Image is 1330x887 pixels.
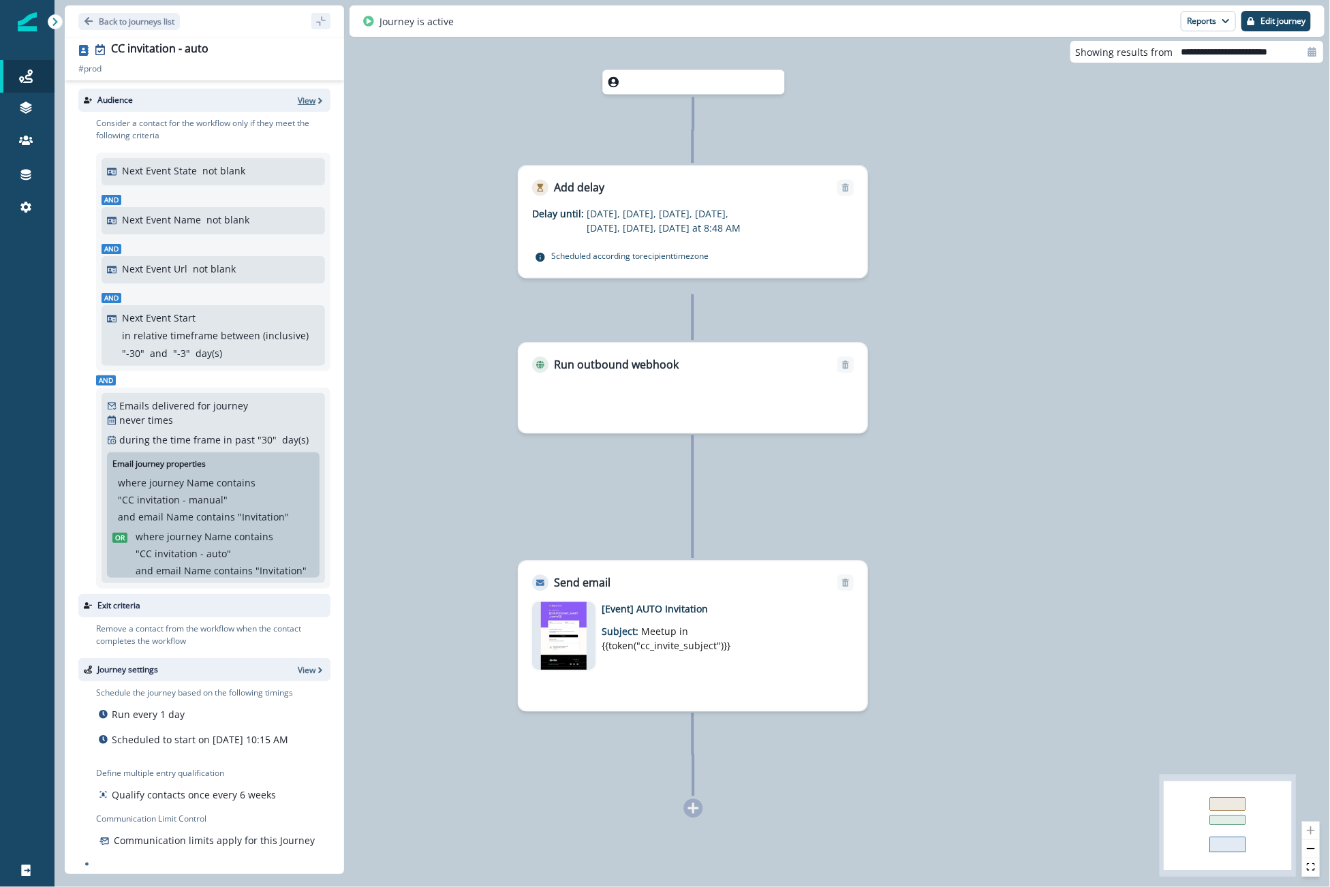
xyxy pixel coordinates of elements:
[112,732,288,747] p: Scheduled to start on [DATE] 10:15 AM
[97,664,158,676] p: Journey settings
[112,788,276,802] p: Qualify contacts once every 6 weeks
[184,563,253,578] p: Name contains
[99,16,174,27] p: Back to journeys list
[119,413,145,427] p: never
[102,195,121,205] span: And
[102,293,121,303] span: And
[122,164,197,178] p: Next Event State
[1181,11,1236,31] button: Reports
[282,433,309,447] p: day(s)
[111,42,208,57] div: CC invitation - auto
[532,207,587,221] p: Delay until:
[173,346,190,360] p: " -3 "
[193,262,236,276] p: not blank
[541,602,587,670] img: email asset unavailable
[119,433,221,447] p: during the time frame
[311,13,330,29] button: sidebar collapse toggle
[238,510,289,524] p: " Invitation "
[118,493,228,507] p: " CC invitation - manual "
[96,375,116,386] span: And
[298,664,315,676] p: View
[96,623,330,647] p: Remove a contact from the workflow when the contact completes the workflow
[196,346,222,360] p: day(s)
[136,546,231,561] p: " CC invitation - auto "
[97,94,133,106] p: Audience
[1076,45,1173,59] p: Showing results from
[18,12,37,31] img: Inflection
[554,575,610,591] p: Send email
[78,63,102,75] p: # prod
[122,328,309,343] p: in relative timeframe between (inclusive)
[118,510,164,524] p: and email
[112,707,185,721] p: Run every 1 day
[112,458,206,470] p: Email journey properties
[298,95,325,106] button: View
[554,180,604,196] p: Add delay
[122,213,201,227] p: Next Event Name
[150,346,168,360] p: and
[204,529,273,544] p: Name contains
[554,357,679,373] p: Run outbound webhook
[298,664,325,676] button: View
[1302,858,1320,877] button: fit view
[122,262,187,276] p: Next Event Url
[166,510,235,524] p: Name contains
[97,600,140,612] p: Exit criteria
[1241,11,1311,31] button: Edit journey
[118,476,184,490] p: where journey
[1261,16,1305,26] p: Edit journey
[102,244,121,254] span: And
[602,602,820,617] p: [Event] AUTO Invitation
[587,207,757,236] p: [DATE], [DATE], [DATE], [DATE], [DATE], [DATE], [DATE] at 8:48 AM
[256,563,307,578] p: " Invitation "
[258,433,277,447] p: " 30 "
[1302,840,1320,858] button: zoom out
[78,13,180,30] button: Go back
[692,713,693,796] g: Edge from 8fbfa6c4-5af0-4dc6-ac0e-b455fc293f04 to node-add-under-9b9c0aa1-6a82-4a8a-9106-a190709f...
[206,213,249,227] p: not blank
[602,617,772,653] p: Subject:
[96,813,330,825] p: Communication Limit Control
[122,346,144,360] p: " -30 "
[380,14,454,29] p: Journey is active
[518,166,868,279] div: Add delayRemoveDelay until:[DATE], [DATE], [DATE], [DATE], [DATE], [DATE], [DATE] at 8:48 AMSched...
[223,433,255,447] p: in past
[551,249,709,263] p: Scheduled according to recipient timezone
[122,311,196,325] p: Next Event Start
[136,529,202,544] p: where journey
[148,413,173,427] p: times
[187,476,256,490] p: Name contains
[298,95,315,106] p: View
[119,399,248,413] p: Emails delivered for journey
[96,117,330,142] p: Consider a contact for the workflow only if they meet the following criteria
[114,833,315,847] p: Communication limits apply for this Journey
[518,343,868,434] div: Run outbound webhookRemove
[692,97,693,163] g: Edge from node-dl-count to 6604fe5f-4322-461c-8a5e-61336008f276
[602,625,730,653] span: Meetup in {{token("cc_invite_subject")}}
[112,533,127,543] span: Or
[96,687,293,699] p: Schedule the journey based on the following timings
[96,767,279,779] p: Define multiple entry qualification
[202,164,245,178] p: not blank
[136,563,181,578] p: and email
[518,561,868,712] div: Send emailRemoveemail asset unavailable[Event] AUTO InvitationSubject: Meetup in {{token("cc_invi...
